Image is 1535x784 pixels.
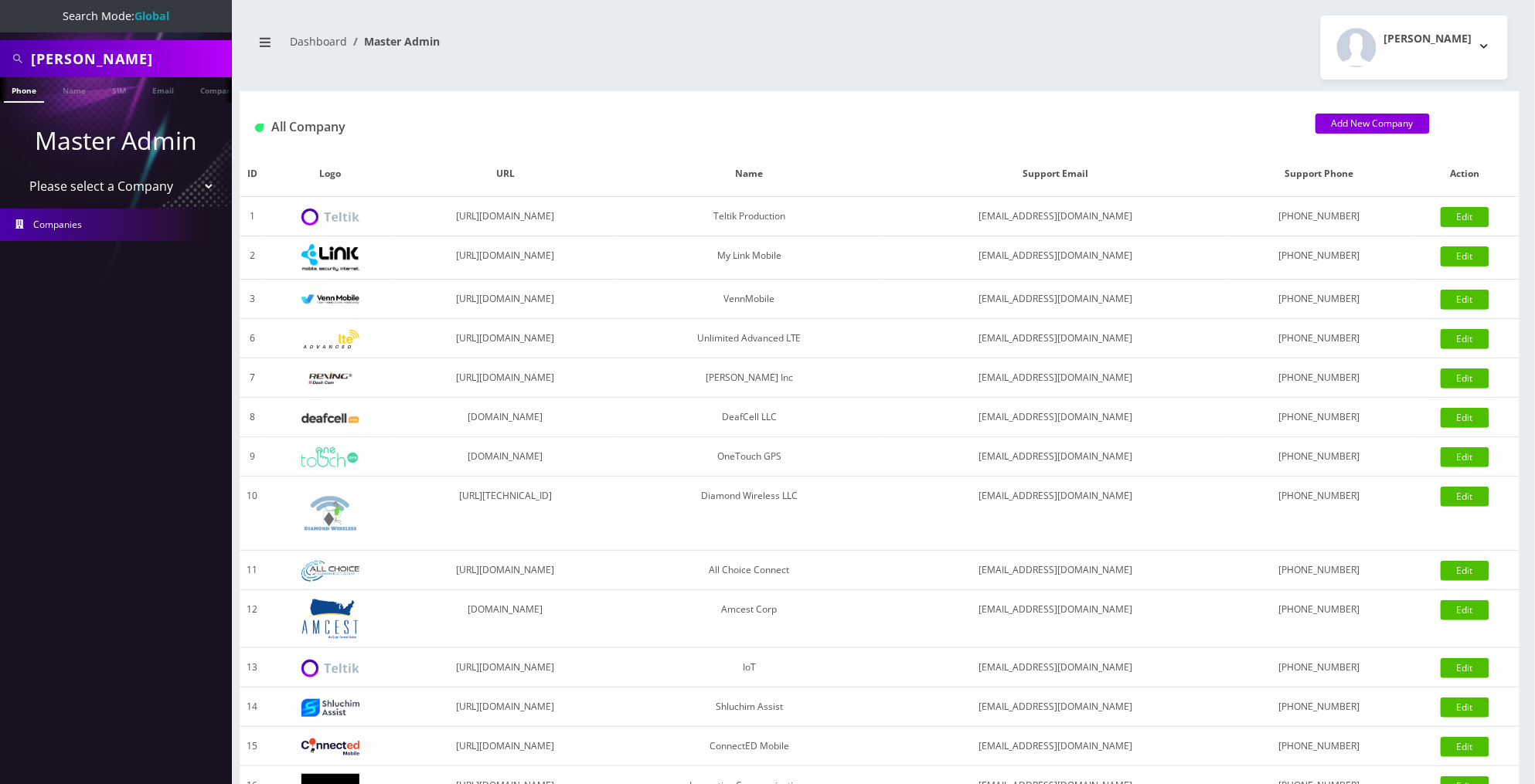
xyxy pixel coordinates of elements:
[347,33,440,49] li: Master Admin
[240,648,265,687] td: 13
[1441,561,1489,581] a: Edit
[104,77,134,101] a: SIM
[301,294,359,305] img: VennMobile
[1441,368,1489,389] a: Edit
[395,551,615,590] td: [URL][DOMAIN_NAME]
[301,447,359,467] img: OneTouch GPS
[1228,687,1411,727] td: [PHONE_NUMBER]
[1321,15,1508,80] button: [PERSON_NAME]
[616,437,883,477] td: OneTouch GPS
[616,727,883,766] td: ConnectED Mobile
[616,319,883,358] td: Unlimited Advanced LTE
[883,398,1228,437] td: [EMAIL_ADDRESS][DOMAIN_NAME]
[240,590,265,648] td: 12
[290,34,347,49] a: Dashboard
[34,218,83,231] span: Companies
[616,590,883,648] td: Amcest Corp
[883,437,1228,477] td: [EMAIL_ADDRESS][DOMAIN_NAME]
[395,197,615,236] td: [URL][DOMAIN_NAME]
[395,358,615,398] td: [URL][DOMAIN_NAME]
[1441,658,1489,678] a: Edit
[1441,697,1489,718] a: Edit
[883,477,1228,551] td: [EMAIL_ADDRESS][DOMAIN_NAME]
[1441,600,1489,620] a: Edit
[55,77,94,101] a: Name
[301,209,359,226] img: Teltik Production
[1441,290,1489,310] a: Edit
[240,197,265,236] td: 1
[883,236,1228,280] td: [EMAIL_ADDRESS][DOMAIN_NAME]
[240,477,265,551] td: 10
[301,660,359,677] img: IoT
[616,551,883,590] td: All Choice Connect
[616,358,883,398] td: [PERSON_NAME] Inc
[395,590,615,648] td: [DOMAIN_NAME]
[616,648,883,687] td: IoT
[240,151,265,197] th: ID
[301,413,359,423] img: DeafCell LLC
[395,648,615,687] td: [URL][DOMAIN_NAME]
[240,280,265,319] td: 3
[301,561,359,582] img: All Choice Connect
[1228,151,1411,197] th: Support Phone
[395,727,615,766] td: [URL][DOMAIN_NAME]
[1228,280,1411,319] td: [PHONE_NUMBER]
[1228,358,1411,398] td: [PHONE_NUMBER]
[395,280,615,319] td: [URL][DOMAIN_NAME]
[1228,727,1411,766] td: [PHONE_NUMBER]
[1228,236,1411,280] td: [PHONE_NUMBER]
[395,687,615,727] td: [URL][DOMAIN_NAME]
[616,197,883,236] td: Teltik Production
[301,244,359,271] img: My Link Mobile
[240,551,265,590] td: 11
[1384,32,1472,46] h2: [PERSON_NAME]
[1228,477,1411,551] td: [PHONE_NUMBER]
[1441,447,1489,467] a: Edit
[301,738,359,755] img: ConnectED Mobile
[883,358,1228,398] td: [EMAIL_ADDRESS][DOMAIN_NAME]
[883,590,1228,648] td: [EMAIL_ADDRESS][DOMAIN_NAME]
[240,236,265,280] td: 2
[240,437,265,477] td: 9
[301,484,359,542] img: Diamond Wireless LLC
[1228,590,1411,648] td: [PHONE_NUMBER]
[301,330,359,349] img: Unlimited Advanced LTE
[1441,737,1489,757] a: Edit
[616,151,883,197] th: Name
[1315,114,1430,134] a: Add New Company
[255,120,1292,134] h1: All Company
[616,398,883,437] td: DeafCell LLC
[4,77,44,103] a: Phone
[1441,246,1489,266] a: Edit
[31,44,228,73] input: Search All Companies
[1441,408,1489,428] a: Edit
[1228,551,1411,590] td: [PHONE_NUMBER]
[265,151,395,197] th: Logo
[883,727,1228,766] td: [EMAIL_ADDRESS][DOMAIN_NAME]
[395,477,615,551] td: [URL][TECHNICAL_ID]
[1228,648,1411,687] td: [PHONE_NUMBER]
[1228,398,1411,437] td: [PHONE_NUMBER]
[63,8,169,23] span: Search Mode:
[395,437,615,477] td: [DOMAIN_NAME]
[883,197,1228,236] td: [EMAIL_ADDRESS][DOMAIN_NAME]
[301,598,359,640] img: Amcest Corp
[883,551,1228,590] td: [EMAIL_ADDRESS][DOMAIN_NAME]
[301,372,359,386] img: Rexing Inc
[883,280,1228,319] td: [EMAIL_ADDRESS][DOMAIN_NAME]
[395,236,615,280] td: [URL][DOMAIN_NAME]
[134,8,169,23] strong: Global
[1441,207,1489,227] a: Edit
[1441,329,1489,349] a: Edit
[240,727,265,766] td: 15
[301,699,359,717] img: Shluchim Assist
[1228,437,1411,477] td: [PHONE_NUMBER]
[883,648,1228,687] td: [EMAIL_ADDRESS][DOMAIN_NAME]
[255,124,264,132] img: All Company
[240,358,265,398] td: 7
[145,77,182,101] a: Email
[616,477,883,551] td: Diamond Wireless LLC
[395,151,615,197] th: URL
[240,687,265,727] td: 14
[883,687,1228,727] td: [EMAIL_ADDRESS][DOMAIN_NAME]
